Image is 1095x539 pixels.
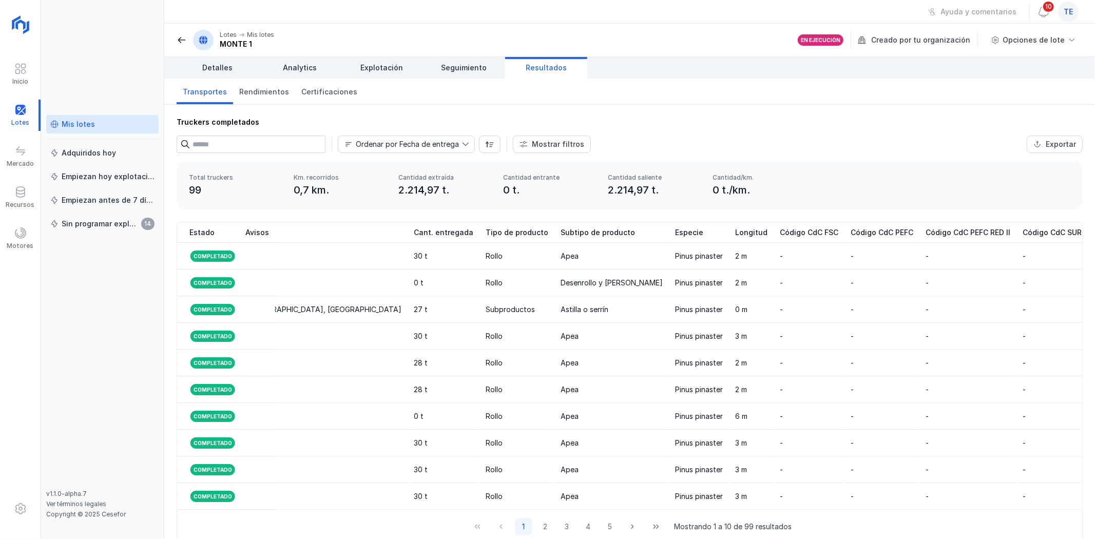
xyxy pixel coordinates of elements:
[780,438,783,448] div: -
[780,331,783,341] div: -
[259,57,341,79] a: Analytics
[926,304,929,315] div: -
[1023,251,1026,261] div: -
[675,384,723,395] div: Pinus pinaster
[203,63,233,73] span: Detalles
[940,7,1016,17] div: Ayuda y comentarios
[926,411,929,421] div: -
[189,183,281,197] div: 99
[561,358,579,368] div: Apea
[513,136,591,153] button: Mostrar filtros
[220,31,237,39] div: Lotes
[780,227,838,238] span: Código CdC FSC
[1023,358,1026,368] div: -
[189,227,215,238] span: Estado
[46,500,106,508] a: Ver términos legales
[608,183,700,197] div: 2.214,97 t.
[735,331,747,341] div: 3 m
[735,251,747,261] div: 2 m
[189,383,236,396] div: Completado
[1042,1,1055,13] span: 10
[283,63,317,73] span: Analytics
[735,278,747,288] div: 2 m
[561,227,635,238] span: Subtipo de producto
[486,465,503,475] div: Rollo
[486,331,503,341] div: Rollo
[503,183,595,197] div: 0 t.
[295,79,363,104] a: Certificaciones
[561,411,579,421] div: Apea
[515,518,532,535] button: Page 1
[46,510,159,518] div: Copyright © 2025 Cesefor
[675,491,723,502] div: Pinus pinaster
[398,174,491,182] div: Cantidad extraída
[675,304,723,315] div: Pinus pinaster
[189,463,236,476] div: Completado
[580,518,597,535] button: Page 4
[1023,278,1026,288] div: -
[46,144,159,162] a: Adquiridos hoy
[561,491,579,502] div: Apea
[220,39,274,49] div: MONTE 1
[46,115,159,133] a: Mis lotes
[561,331,579,341] div: Apea
[780,384,783,395] div: -
[245,227,269,238] span: Avisos
[532,139,584,149] div: Mostrar filtros
[1023,438,1026,448] div: -
[926,384,929,395] div: -
[414,331,428,341] div: 30 t
[414,278,424,288] div: 0 t
[294,174,386,182] div: Km. recorridos
[189,276,236,290] div: Completado
[414,465,428,475] div: 30 t
[561,465,579,475] div: Apea
[536,518,554,535] button: Page 2
[713,174,805,182] div: Cantidad/km.
[851,358,854,368] div: -
[338,136,462,152] span: Fecha de entrega
[735,438,747,448] div: 3 m
[189,303,236,316] div: Completado
[1046,139,1076,149] div: Exportar
[62,148,116,158] div: Adquiridos hoy
[486,491,503,502] div: Rollo
[1023,331,1026,341] div: -
[46,490,159,498] div: v1.1.0-alpha.7
[356,141,459,148] div: Ordenar por Fecha de entrega
[926,331,929,341] div: -
[7,242,34,250] div: Motores
[926,491,929,502] div: -
[505,57,587,79] a: Resultados
[301,87,357,97] span: Certificaciones
[8,12,33,37] img: logoRight.svg
[239,87,289,97] span: Rendimientos
[233,79,295,104] a: Rendimientos
[601,518,619,535] button: Page 5
[189,249,236,263] div: Completado
[926,251,929,261] div: -
[851,384,854,395] div: -
[851,304,854,315] div: -
[713,183,805,197] div: 0 t./km.
[7,160,34,168] div: Mercado
[851,251,854,261] div: -
[561,251,579,261] div: Apea
[189,356,236,370] div: Completado
[62,171,155,182] div: Empiezan hoy explotación
[851,465,854,475] div: -
[675,331,723,341] div: Pinus pinaster
[801,36,840,44] div: En ejecución
[646,518,666,535] button: Last Page
[486,358,503,368] div: Rollo
[183,87,227,97] span: Transportes
[858,32,979,48] div: Creado por tu organización
[926,227,1010,238] span: Código CdC PEFC RED II
[1027,136,1083,153] button: Exportar
[926,465,929,475] div: -
[177,57,259,79] a: Detalles
[561,278,663,288] div: Desenrollo y [PERSON_NAME]
[675,438,723,448] div: Pinus pinaster
[926,358,929,368] div: -
[294,183,386,197] div: 0,7 km.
